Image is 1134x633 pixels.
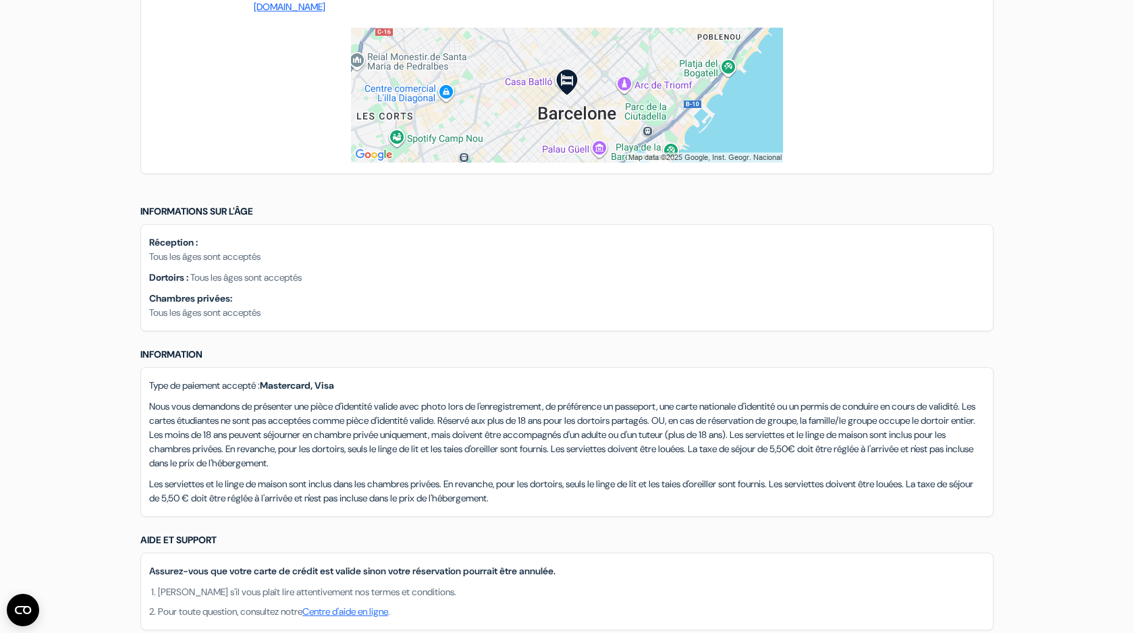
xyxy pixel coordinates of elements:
p: Tous les âges sont acceptés [149,250,985,264]
p: Nous vous demandons de présenter une pièce d'identité valide avec photo lors de l'enregistrement,... [149,400,985,470]
a: Centre d'aide en ligne [302,605,388,617]
p: Type de paiement accepté : [149,379,985,393]
p: Assurez-vous que votre carte de crédit est valide sinon votre réservation pourrait être annulée. [149,564,985,578]
b: Mastercard, Visa [260,379,334,391]
b: Chambres privées: [149,292,232,304]
img: staticmap [351,28,783,163]
span: Information [140,348,202,360]
span: Aide et support [140,534,217,546]
span: Informations sur l'âge [140,205,253,217]
button: Ouvrir le widget CMP [7,594,39,626]
p: Les serviettes et le linge de maison sont inclus dans les chambres privées. En revanche, pour les... [149,477,985,505]
li: Pour toute question, consultez notre . [158,605,985,619]
span: Tous les âges sont acceptés [190,271,302,283]
b: Réception : [149,236,198,248]
p: Tous les âges sont acceptés [149,306,985,320]
li: [PERSON_NAME] s'il vous plaît lire attentivement nos termes et conditions. [158,585,985,599]
b: Dortoirs : [149,271,188,283]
